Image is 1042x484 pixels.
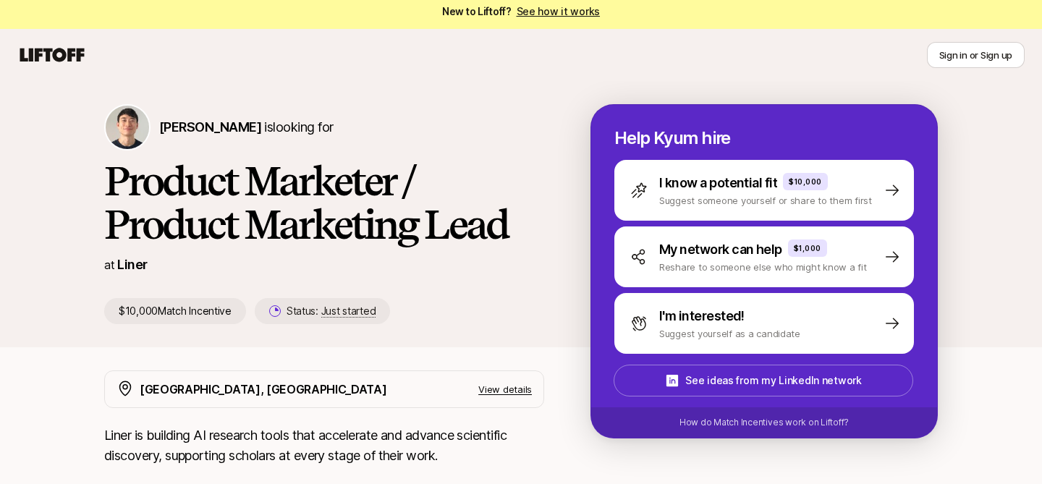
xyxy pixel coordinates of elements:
[927,42,1025,68] button: Sign in or Sign up
[104,425,544,466] p: Liner is building AI research tools that accelerate and advance scientific discovery, supporting ...
[104,255,114,274] p: at
[659,326,800,341] p: Suggest yourself as a candidate
[685,372,861,389] p: See ideas from my LinkedIn network
[287,302,376,320] p: Status:
[614,128,914,148] p: Help Kyum hire
[614,365,913,396] button: See ideas from my LinkedIn network
[106,106,149,149] img: Kyum Kim
[159,117,333,137] p: is looking for
[321,305,376,318] span: Just started
[517,5,601,17] a: See how it works
[789,176,822,187] p: $10,000
[159,119,261,135] span: [PERSON_NAME]
[442,3,600,20] span: New to Liftoff?
[794,242,821,254] p: $1,000
[659,173,777,193] p: I know a potential fit
[659,306,745,326] p: I'm interested!
[117,257,147,272] a: Liner
[659,260,867,274] p: Reshare to someone else who might know a fit
[659,193,872,208] p: Suggest someone yourself or share to them first
[478,382,532,396] p: View details
[104,298,246,324] p: $10,000 Match Incentive
[140,380,386,399] p: [GEOGRAPHIC_DATA], [GEOGRAPHIC_DATA]
[679,416,849,429] p: How do Match Incentives work on Liftoff?
[659,239,782,260] p: My network can help
[104,159,544,246] h1: Product Marketer / Product Marketing Lead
